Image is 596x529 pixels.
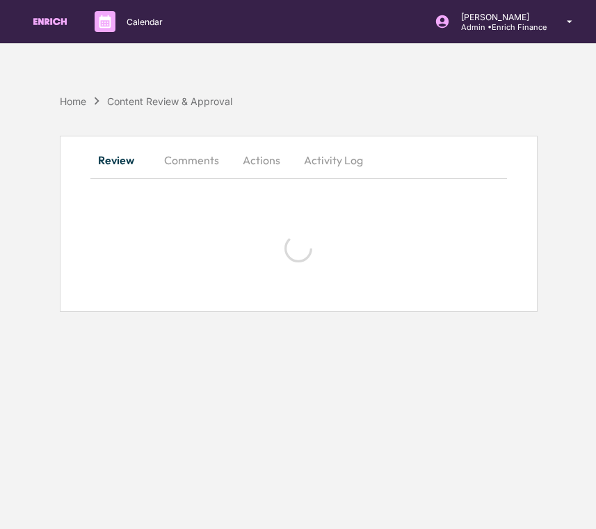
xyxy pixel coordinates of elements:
[450,22,547,32] p: Admin • Enrich Finance
[90,143,508,177] div: secondary tabs example
[33,18,67,26] img: logo
[153,143,230,177] button: Comments
[293,143,374,177] button: Activity Log
[90,143,153,177] button: Review
[115,17,170,27] p: Calendar
[450,12,547,22] p: [PERSON_NAME]
[107,95,232,107] div: Content Review & Approval
[60,95,86,107] div: Home
[230,143,293,177] button: Actions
